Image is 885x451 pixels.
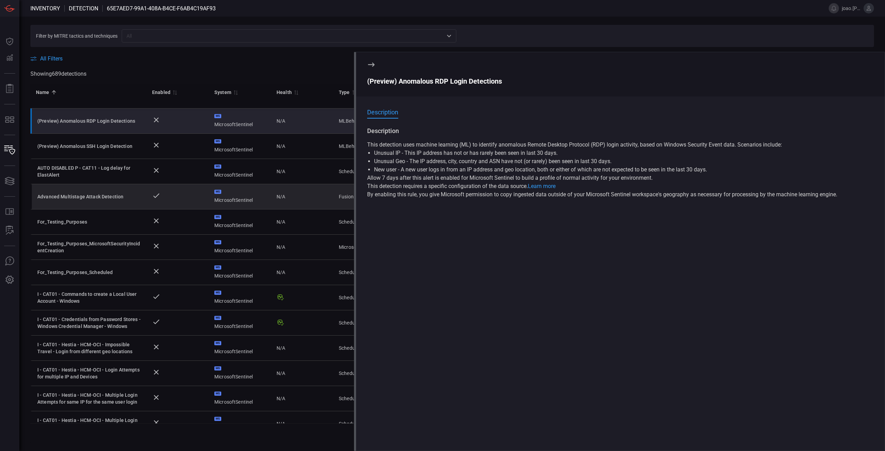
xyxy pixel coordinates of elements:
div: MLBehaviorAnalytics [339,143,414,150]
div: Scheduled [339,420,414,427]
div: System [214,88,231,96]
div: Description [367,127,874,135]
span: joao.[PERSON_NAME] [842,6,861,11]
div: MicrosoftSentinel [214,417,265,431]
div: I - CAT01 - Commands to create a Local User Account - Windows [37,291,141,304]
div: MS [214,291,221,295]
span: N/A [277,269,285,276]
p: Allow 7 days after this alert is enabled for Microsoft Sentinel to build a profile of normal acti... [367,174,874,182]
span: N/A [277,193,285,200]
div: Name [36,88,49,96]
div: Scheduled [339,345,414,351]
div: MicrosoftSentinel [214,392,265,405]
span: N/A [277,395,285,402]
div: MicrosoftSentinel [214,291,265,304]
div: MicrosoftSentinel [214,366,265,380]
span: N/A [277,118,285,124]
div: I - CAT01 - Hestia - HCM-OCI - Impossible Travel - Login from different geo locations [37,341,141,355]
button: Inventory [1,142,18,159]
a: Learn more [528,183,556,189]
div: MS [214,392,221,396]
div: MicrosoftSentinel [214,165,265,178]
div: Scheduled [339,370,414,377]
span: N/A [277,143,285,150]
div: AUTO DISABLED P - CAT11 - Log delay for ElastAlert [37,165,141,178]
button: Preferences [1,272,18,288]
div: I - CAT01 - Hestia - HCM-OCI - Multiple Login Attempts for same user [37,417,141,431]
span: Detection [69,5,98,12]
button: Detections [1,50,18,66]
button: Ask Us A Question [1,253,18,270]
div: I - CAT01 - Hestia - HCM-OCI - Login Attempts for multiple IP and Devices [37,366,141,380]
span: N/A [277,168,285,175]
div: MicrosoftSentinel [214,341,265,355]
div: (Preview) Anomalous RDP Login Detections [37,118,141,124]
li: Unusual IP - This IP address has not or has rarely been seen in last 30 days. [374,149,867,157]
button: Reports [1,81,18,97]
div: MLBehaviorAnalytics [339,118,414,124]
span: 65e7aed7-99a1-408a-b4ce-f6ab4c19af93 [107,5,216,12]
div: Fusion [339,193,414,200]
div: MicrosoftSentinel [214,240,265,254]
button: MITRE - Detection Posture [1,111,18,128]
span: Sort by System ascending [231,89,240,95]
span: All Filters [40,55,63,62]
div: Enabled [152,88,170,96]
div: MicrosoftSentinel [214,265,265,279]
div: Type [339,88,350,96]
div: For_Testing_Purposes [37,218,141,225]
li: Unusual Geo - The IP address, city, country and ASN have not (or rarely) been seen in last 30 days. [374,157,867,166]
span: N/A [277,370,285,377]
span: Filter by MITRE tactics and techniques [36,33,118,39]
button: All Filters [30,55,63,62]
button: Cards [1,173,18,189]
span: N/A [277,218,285,225]
span: Sorted by Name ascending [49,89,58,95]
div: MS [214,240,221,244]
div: MicrosoftSentinel [214,139,265,153]
div: Health [277,88,292,96]
li: New user - A new user logs in from an IP address and geo location, both or either of which are no... [374,166,867,174]
div: MS [214,165,221,169]
input: All [124,31,443,40]
div: (Preview) Anomalous SSH Login Detection [37,143,141,150]
button: ALERT ANALYSIS [1,222,18,239]
span: Sort by Enabled descending [170,89,179,95]
div: For_Testing_Purposes_Scheduled [37,269,141,276]
div: Advanced Multistage Attack Detection [37,193,141,200]
div: MS [214,417,221,421]
div: MS [214,215,221,219]
div: (Preview) Anomalous RDP Login Detections [367,77,874,85]
div: Scheduled [339,168,414,175]
div: I - CAT01 - Hestia - HCM-OCI - Multiple Login Attempts for same IP for the same user login [37,392,141,405]
div: MS [214,139,221,143]
span: N/A [277,420,285,427]
div: Scheduled [339,269,414,276]
button: Open [444,31,454,41]
span: Showing 689 detection s [30,71,86,77]
span: N/A [277,345,285,351]
div: Scheduled [339,294,414,301]
div: I - CAT01 - Credentials from Password Stores - Windows Credential Manager - Windows [37,316,141,330]
div: MS [214,114,221,118]
div: Scheduled [339,218,414,225]
div: MicrosoftSentinel [214,190,265,204]
div: MS [214,341,221,345]
button: Rule Catalog [1,204,18,220]
div: Scheduled [339,395,414,402]
div: MicrosoftSecurityIncidentCreation [339,244,414,251]
span: N/A [277,244,285,251]
button: Description [367,107,398,116]
div: MicrosoftSentinel [214,316,265,330]
div: MS [214,190,221,194]
div: Scheduled [339,319,414,326]
span: Inventory [30,5,60,12]
p: This detection requires a specific configuration of the data source. [367,182,874,190]
span: Sort by Type ascending [350,89,358,95]
span: Sort by Health ascending [292,89,300,95]
p: This detection uses machine learning (ML) to identify anomalous Remote Desktop Protocol (RDP) log... [367,141,874,149]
